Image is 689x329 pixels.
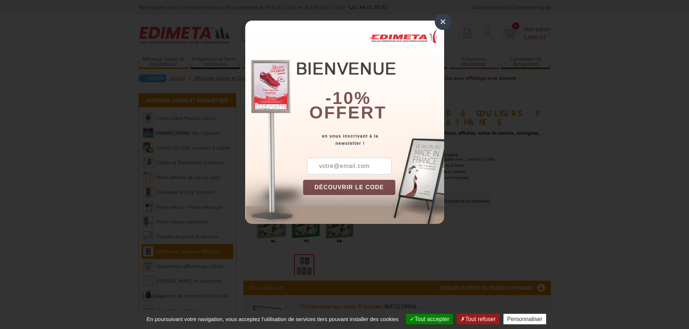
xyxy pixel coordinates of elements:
span: En poursuivant votre navigation, vous acceptez l'utilisation de services tiers pouvant installer ... [143,316,402,322]
input: votre@email.com [307,158,392,174]
button: Tout accepter [406,314,453,324]
button: DÉCOUVRIR LE CODE [303,180,396,195]
font: offert [309,103,387,122]
div: × [435,13,451,30]
button: Tout refuser [457,314,499,324]
b: -10% [326,88,371,108]
button: Personnaliser (fenêtre modale) [503,314,546,324]
div: en vous inscrivant à la newsletter ! [303,133,444,147]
